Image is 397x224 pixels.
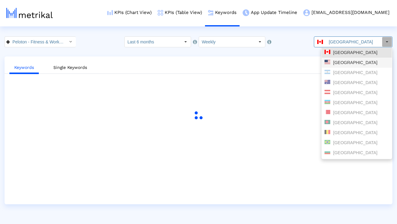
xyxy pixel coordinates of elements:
[325,130,389,136] div: [GEOGRAPHIC_DATA]
[243,9,249,16] img: app-update-menu-icon.png
[66,37,76,47] div: Select
[9,62,39,74] a: Keywords
[255,37,265,47] div: Select
[107,10,113,15] img: kpi-chart-menu-icon.png
[180,37,191,47] div: Select
[325,140,389,146] div: [GEOGRAPHIC_DATA]
[6,8,53,18] img: metrical-logo-light.png
[208,10,214,15] img: keywords.png
[49,62,92,73] a: Single Keywords
[303,9,310,16] img: my-account-menu-icon.png
[382,37,392,47] div: Select
[325,150,389,156] div: [GEOGRAPHIC_DATA]
[325,50,389,56] div: [GEOGRAPHIC_DATA]
[325,60,389,66] div: [GEOGRAPHIC_DATA]
[325,100,389,106] div: [GEOGRAPHIC_DATA]
[325,90,389,96] div: [GEOGRAPHIC_DATA]
[325,110,389,116] div: [GEOGRAPHIC_DATA]
[325,80,389,86] div: [GEOGRAPHIC_DATA]
[325,70,389,76] div: [GEOGRAPHIC_DATA]
[158,10,163,15] img: kpi-table-menu-icon.png
[325,120,389,126] div: [GEOGRAPHIC_DATA]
